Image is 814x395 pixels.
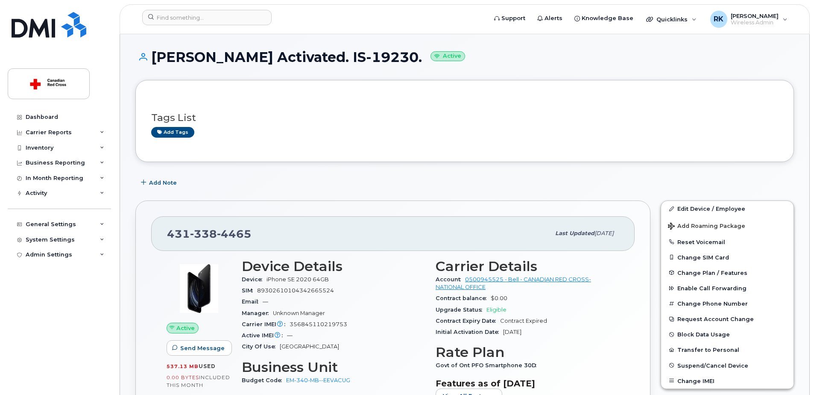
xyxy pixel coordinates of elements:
span: 431 [167,227,252,240]
span: Active [176,324,195,332]
small: Active [430,51,465,61]
span: used [199,363,216,369]
button: Request Account Change [661,311,794,327]
span: Budget Code [242,377,286,383]
h3: Carrier Details [436,259,619,274]
button: Transfer to Personal [661,342,794,357]
span: Last updated [555,230,594,236]
span: 0.00 Bytes [167,374,199,380]
span: SIM [242,287,257,294]
span: [DATE] [503,329,521,335]
span: 537.13 MB [167,363,199,369]
button: Change Phone Number [661,296,794,311]
span: Enable Call Forwarding [677,285,747,292]
h3: Features as of [DATE] [436,378,619,389]
span: Add Roaming Package [668,223,745,231]
button: Enable Call Forwarding [661,280,794,296]
span: [DATE] [594,230,614,236]
span: Email [242,298,263,305]
span: Contract balance [436,295,491,301]
span: City Of Use [242,343,280,350]
span: — [287,332,293,339]
button: Suspend/Cancel Device [661,358,794,373]
button: Send Message [167,340,232,356]
span: Unknown Manager [273,310,325,316]
span: Change Plan / Features [677,269,747,276]
span: $0.00 [491,295,507,301]
span: 338 [190,227,217,240]
span: Add Note [149,179,177,187]
span: Device [242,276,266,283]
span: Contract Expiry Date [436,318,500,324]
button: Add Note [135,175,184,190]
button: Block Data Usage [661,327,794,342]
a: Edit Device / Employee [661,201,794,216]
button: Change SIM Card [661,250,794,265]
img: image20231002-3703462-2fle3a.jpeg [173,263,225,314]
span: 4465 [217,227,252,240]
span: Govt of Ont PFO Smartphone 30D [436,362,541,368]
button: Change Plan / Features [661,265,794,280]
a: 0500945525 - Bell - CANADIAN RED CROSS- NATIONAL OFFICE [436,276,591,290]
button: Add Roaming Package [661,217,794,234]
span: Manager [242,310,273,316]
span: Suspend/Cancel Device [677,362,748,368]
span: [GEOGRAPHIC_DATA] [280,343,339,350]
button: Change IMEI [661,373,794,389]
h3: Tags List [151,112,778,123]
span: Eligible [486,307,507,313]
h1: [PERSON_NAME] Activated. IS-19230. [135,50,794,65]
h3: Rate Plan [436,345,619,360]
a: EM-340-MB--EEVACUG [286,377,350,383]
span: 89302610104342665524 [257,287,334,294]
span: Upgrade Status [436,307,486,313]
span: — [263,298,268,305]
button: Reset Voicemail [661,234,794,250]
h3: Business Unit [242,360,425,375]
span: Initial Activation Date [436,329,503,335]
span: Send Message [180,344,225,352]
span: Contract Expired [500,318,547,324]
span: Active IMEI [242,332,287,339]
span: iPhone SE 2020 64GB [266,276,329,283]
span: Carrier IMEI [242,321,290,327]
h3: Device Details [242,259,425,274]
span: 356845110219753 [290,321,347,327]
a: Add tags [151,127,194,138]
span: included this month [167,374,230,388]
span: Account [436,276,465,283]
